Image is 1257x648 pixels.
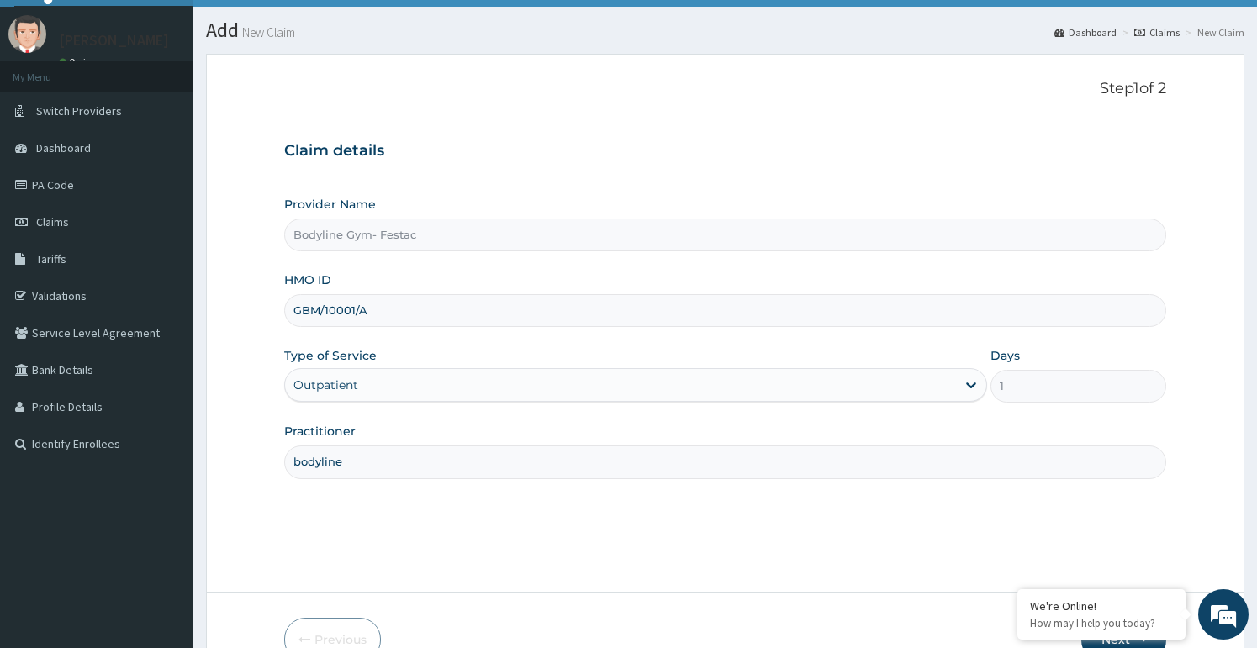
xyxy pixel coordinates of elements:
input: Enter Name [284,445,1165,478]
input: Enter HMO ID [284,294,1165,327]
h3: Claim details [284,142,1165,161]
span: Dashboard [36,140,91,155]
div: Minimize live chat window [276,8,316,49]
textarea: Type your message and hit 'Enter' [8,459,320,518]
label: HMO ID [284,271,331,288]
div: We're Online! [1030,598,1173,614]
a: Online [59,56,99,68]
span: Tariffs [36,251,66,266]
div: Chat with us now [87,94,283,116]
p: [PERSON_NAME] [59,33,169,48]
a: Dashboard [1054,25,1117,40]
span: Switch Providers [36,103,122,119]
a: Claims [1134,25,1180,40]
p: How may I help you today? [1030,616,1173,630]
img: d_794563401_company_1708531726252_794563401 [31,84,68,126]
img: User Image [8,15,46,53]
label: Type of Service [284,347,377,364]
label: Practitioner [284,423,356,440]
span: We're online! [98,212,232,382]
label: Days [990,347,1020,364]
li: New Claim [1181,25,1244,40]
p: Step 1 of 2 [284,80,1165,98]
h1: Add [206,19,1244,41]
small: New Claim [239,26,295,39]
span: Claims [36,214,69,229]
label: Provider Name [284,196,376,213]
